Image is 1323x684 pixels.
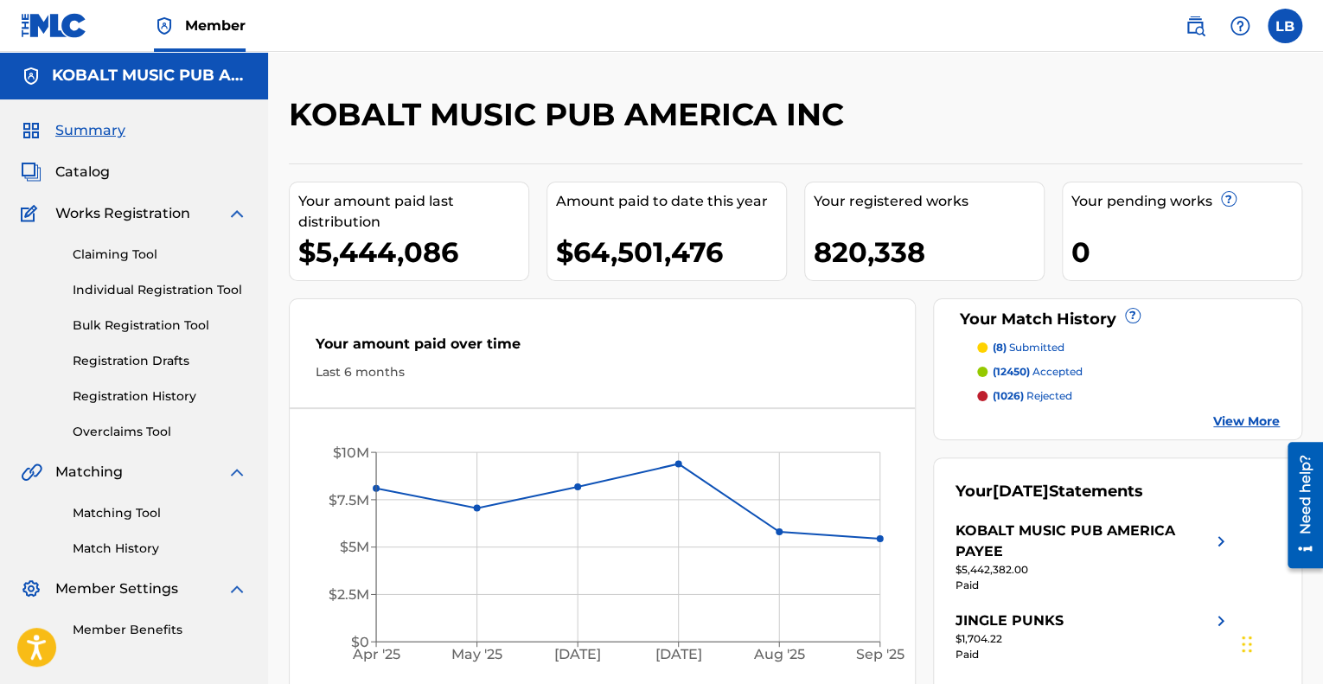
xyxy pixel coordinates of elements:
tspan: [DATE] [655,646,702,662]
img: Top Rightsholder [154,16,175,36]
span: Member Settings [55,579,178,599]
a: (8) submitted [977,340,1280,355]
tspan: Aug '25 [753,646,805,662]
iframe: Resource Center [1275,435,1323,574]
div: Paid [955,578,1231,593]
div: Your registered works [814,191,1044,212]
tspan: $7.5M [329,491,369,508]
a: Registration History [73,387,247,406]
img: Matching [21,462,42,483]
div: $5,444,086 [298,233,528,272]
div: Paid [955,647,1231,662]
img: MLC Logo [21,13,87,38]
span: ? [1222,192,1236,206]
div: Last 6 months [316,363,889,381]
tspan: $5M [340,539,369,555]
img: Summary [21,120,42,141]
img: expand [227,462,247,483]
a: Member Benefits [73,621,247,639]
span: Summary [55,120,125,141]
a: Public Search [1178,9,1212,43]
a: (12450) accepted [977,364,1280,380]
img: expand [227,579,247,599]
div: KOBALT MUSIC PUB AMERICA PAYEE [955,521,1211,562]
div: Your amount paid over time [316,334,889,363]
tspan: $0 [351,634,369,650]
a: SummarySummary [21,120,125,141]
a: CatalogCatalog [21,162,110,182]
div: Your amount paid last distribution [298,191,528,233]
span: Matching [55,462,123,483]
img: expand [227,203,247,224]
a: Claiming Tool [73,246,247,264]
p: rejected [993,388,1072,404]
tspan: Sep '25 [856,646,904,662]
iframe: Chat Widget [1237,601,1323,684]
div: $1,704.22 [955,631,1231,647]
a: KOBALT MUSIC PUB AMERICA PAYEEright chevron icon$5,442,382.00Paid [955,521,1231,593]
div: 820,338 [814,233,1044,272]
span: (12450) [993,365,1030,378]
tspan: [DATE] [554,646,601,662]
div: Your Match History [955,308,1280,331]
a: JINGLE PUNKSright chevron icon$1,704.22Paid [955,610,1231,662]
div: 0 [1071,233,1301,272]
img: help [1230,16,1250,36]
div: Your Statements [955,480,1143,503]
img: Member Settings [21,579,42,599]
p: accepted [993,364,1083,380]
img: search [1185,16,1205,36]
img: right chevron icon [1211,521,1231,562]
tspan: $10M [333,444,369,461]
div: JINGLE PUNKS [955,610,1064,631]
div: User Menu [1268,9,1302,43]
span: ? [1126,309,1140,323]
a: Overclaims Tool [73,423,247,441]
span: [DATE] [993,482,1049,501]
div: Drag [1242,618,1252,670]
span: (1026) [993,389,1024,402]
a: (1026) rejected [977,388,1280,404]
p: submitted [993,340,1064,355]
a: Bulk Registration Tool [73,316,247,335]
img: right chevron icon [1211,610,1231,631]
tspan: $2.5M [329,586,369,603]
a: Match History [73,540,247,558]
div: Amount paid to date this year [556,191,786,212]
a: Registration Drafts [73,352,247,370]
img: Accounts [21,66,42,86]
div: $64,501,476 [556,233,786,272]
div: Your pending works [1071,191,1301,212]
a: Matching Tool [73,504,247,522]
span: Works Registration [55,203,190,224]
span: Member [185,16,246,35]
div: $5,442,382.00 [955,562,1231,578]
tspan: May '25 [451,646,502,662]
img: Catalog [21,162,42,182]
tspan: Apr '25 [352,646,400,662]
div: Help [1223,9,1257,43]
a: Individual Registration Tool [73,281,247,299]
span: Catalog [55,162,110,182]
h5: KOBALT MUSIC PUB AMERICA INC [52,66,247,86]
span: (8) [993,341,1007,354]
img: Works Registration [21,203,43,224]
a: View More [1213,412,1280,431]
h2: KOBALT MUSIC PUB AMERICA INC [289,95,853,134]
